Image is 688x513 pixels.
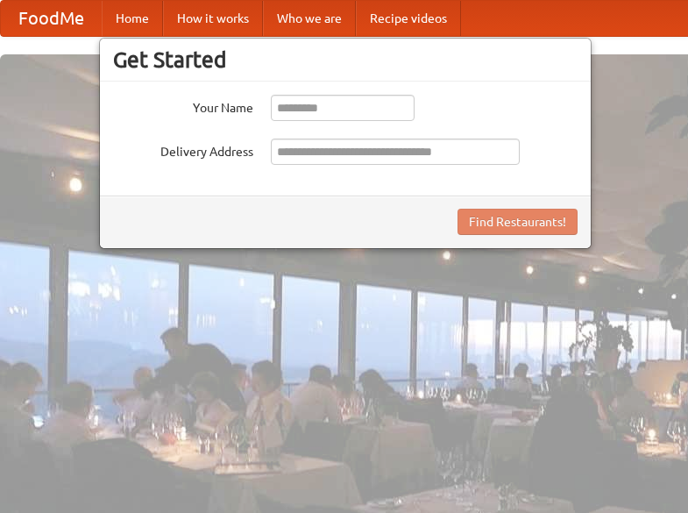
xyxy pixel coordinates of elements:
[163,1,263,36] a: How it works
[113,139,253,160] label: Delivery Address
[102,1,163,36] a: Home
[113,46,578,73] h3: Get Started
[356,1,461,36] a: Recipe videos
[457,209,578,235] button: Find Restaurants!
[263,1,356,36] a: Who we are
[113,95,253,117] label: Your Name
[1,1,102,36] a: FoodMe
